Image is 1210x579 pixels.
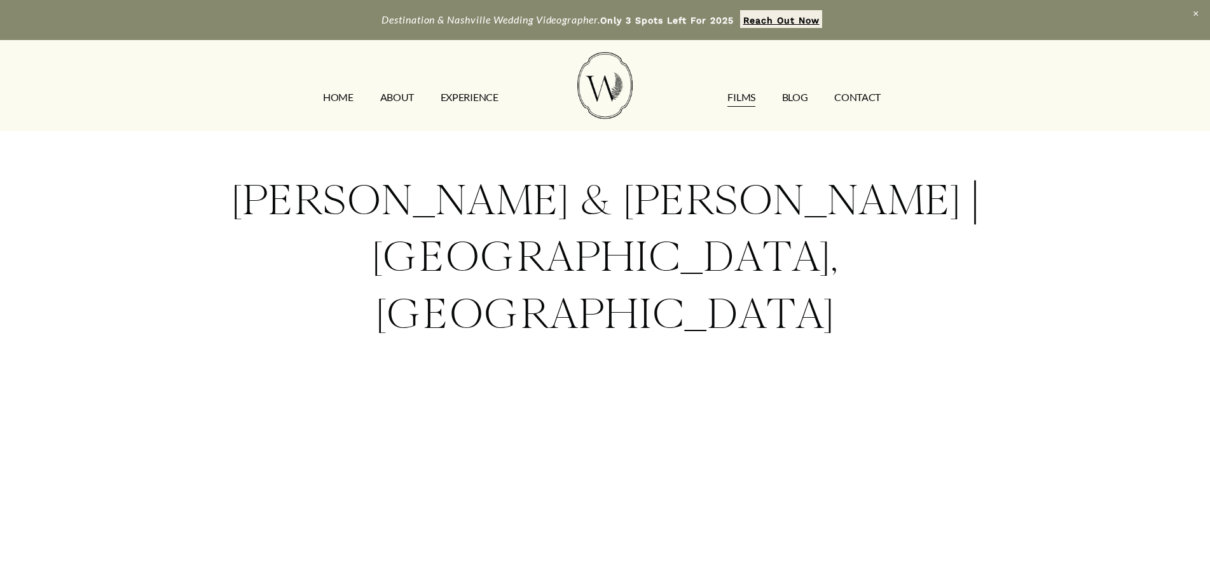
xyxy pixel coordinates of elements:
a: FILMS [727,87,755,107]
a: EXPERIENCE [441,87,498,107]
strong: Reach Out Now [743,15,820,25]
a: CONTACT [834,87,881,107]
img: Wild Fern Weddings [577,52,632,119]
a: Blog [782,87,808,107]
a: Reach Out Now [740,10,822,28]
a: HOME [323,87,354,107]
a: ABOUT [380,87,414,107]
h2: [PERSON_NAME] & [PERSON_NAME] | [GEOGRAPHIC_DATA], [GEOGRAPHIC_DATA] [141,172,1070,343]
